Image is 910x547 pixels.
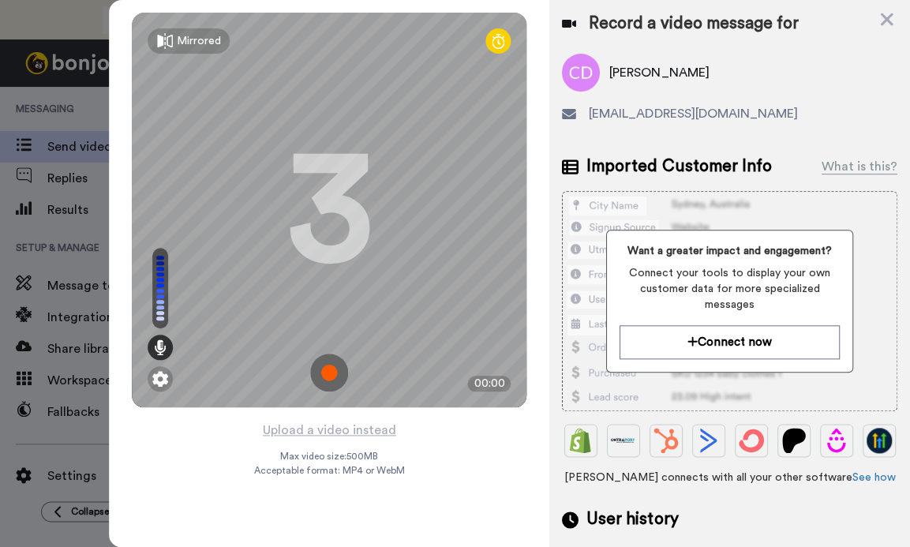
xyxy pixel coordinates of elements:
span: Acceptable format: MP4 or WebM [254,464,405,477]
img: Hubspot [653,428,679,453]
span: Max video size: 500 MB [280,450,378,463]
div: 00:00 [467,376,511,392]
div: 3 [286,151,373,269]
span: [PERSON_NAME] connects with all your other software [562,470,897,485]
img: Shopify [568,428,594,453]
div: What is this? [822,157,897,176]
img: Patreon [781,428,807,453]
img: GoHighLevel [867,428,892,453]
span: Want a greater impact and engagement? [620,243,839,259]
span: User history [586,508,678,531]
img: ConvertKit [739,428,764,453]
span: Connect your tools to display your own customer data for more specialized messages [620,265,839,313]
img: ic_record_start.svg [310,354,348,392]
img: ActiveCampaign [696,428,721,453]
span: Imported Customer Info [586,155,771,178]
button: Upload a video instead [258,420,401,440]
button: Connect now [620,325,839,359]
img: Ontraport [611,428,636,453]
img: Drip [824,428,849,453]
a: See how [852,472,896,483]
